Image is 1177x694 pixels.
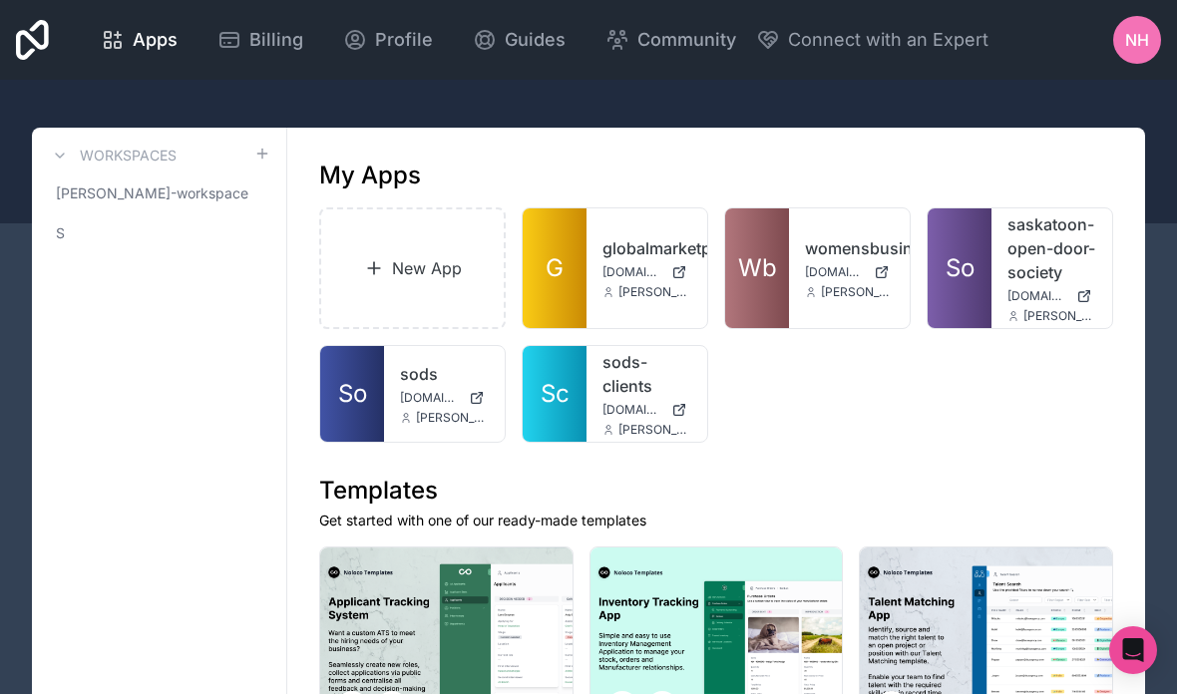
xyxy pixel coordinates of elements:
a: [DOMAIN_NAME] [602,264,691,280]
div: Open Intercom Messenger [1109,626,1157,674]
span: Guides [505,26,566,54]
a: sods-clients [602,350,691,398]
span: [PERSON_NAME][EMAIL_ADDRESS][DOMAIN_NAME] [618,284,691,300]
a: Guides [457,18,582,62]
span: [PERSON_NAME][EMAIL_ADDRESS][DOMAIN_NAME] [821,284,894,300]
span: Wb [738,252,777,284]
a: New App [319,207,506,329]
span: Apps [133,26,178,54]
span: S [56,223,65,243]
button: Connect with an Expert [756,26,988,54]
a: [DOMAIN_NAME] [602,402,691,418]
span: [DOMAIN_NAME] [805,264,866,280]
span: So [946,252,975,284]
a: [PERSON_NAME]-workspace [48,175,270,211]
a: Sc [523,346,587,442]
a: Apps [85,18,194,62]
span: [PERSON_NAME][EMAIL_ADDRESS][DOMAIN_NAME] [416,410,489,426]
h1: Templates [319,475,1113,507]
span: [DOMAIN_NAME] [400,390,461,406]
span: Profile [375,26,433,54]
span: [PERSON_NAME]-workspace [56,183,248,203]
a: globalmarketplace [602,236,691,260]
a: saskatoon-open-door-society [1007,212,1096,284]
a: womensbusinesshub [805,236,894,260]
a: Profile [327,18,449,62]
span: [DOMAIN_NAME] [602,402,663,418]
a: Wb [725,208,789,328]
a: G [523,208,587,328]
a: [DOMAIN_NAME] [1007,288,1096,304]
a: So [928,208,991,328]
span: Billing [249,26,303,54]
a: [DOMAIN_NAME] [805,264,894,280]
span: So [338,378,367,410]
span: G [546,252,564,284]
span: [DOMAIN_NAME] [602,264,663,280]
span: [PERSON_NAME][EMAIL_ADDRESS][DOMAIN_NAME] [1023,308,1096,324]
span: [PERSON_NAME][EMAIL_ADDRESS][DOMAIN_NAME] [618,422,691,438]
h3: Workspaces [80,146,177,166]
span: [DOMAIN_NAME] [1007,288,1068,304]
a: Workspaces [48,144,177,168]
a: Billing [201,18,319,62]
p: Get started with one of our ready-made templates [319,511,1113,530]
span: Sc [541,378,570,410]
a: Community [589,18,752,62]
h1: My Apps [319,160,421,191]
a: So [320,346,384,442]
span: NH [1125,28,1149,52]
a: S [48,215,270,251]
a: [DOMAIN_NAME] [400,390,489,406]
span: Community [637,26,736,54]
span: Connect with an Expert [788,26,988,54]
a: sods [400,362,489,386]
